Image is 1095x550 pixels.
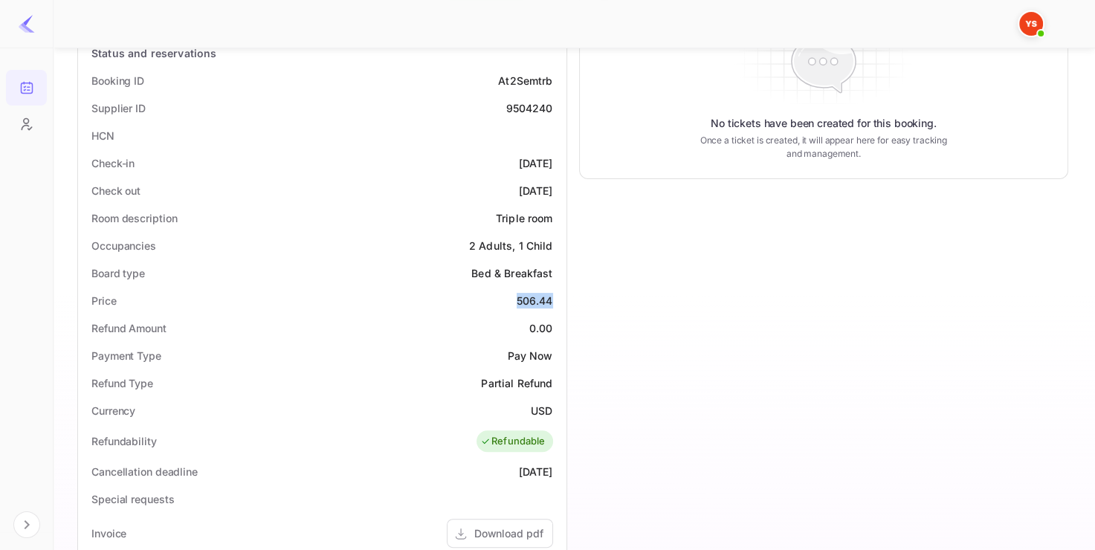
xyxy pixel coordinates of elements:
[471,265,552,281] div: Bed & Breakfast
[91,433,157,449] div: Refundability
[18,15,36,33] img: LiteAPI
[91,128,114,143] div: HCN
[496,210,553,226] div: Triple room
[517,293,553,308] div: 506.44
[91,348,161,363] div: Payment Type
[91,320,167,336] div: Refund Amount
[91,403,135,418] div: Currency
[1019,12,1043,36] img: Yandex Support
[693,134,955,161] p: Once a ticket is created, it will appear here for easy tracking and management.
[519,464,553,479] div: [DATE]
[469,238,553,253] div: 2 Adults, 1 Child
[474,525,543,541] div: Download pdf
[91,265,145,281] div: Board type
[91,100,146,116] div: Supplier ID
[711,116,937,131] p: No tickets have been created for this booking.
[519,183,553,198] div: [DATE]
[529,320,553,336] div: 0.00
[13,511,40,538] button: Expand navigation
[6,70,47,104] a: Bookings
[91,155,135,171] div: Check-in
[91,210,177,226] div: Room description
[91,45,216,61] div: Status and reservations
[498,73,552,88] div: At2Semtrb
[531,403,552,418] div: USD
[507,348,552,363] div: Pay Now
[91,525,126,541] div: Invoice
[481,375,552,391] div: Partial Refund
[91,73,144,88] div: Booking ID
[91,183,140,198] div: Check out
[91,491,174,507] div: Special requests
[480,434,546,449] div: Refundable
[91,464,198,479] div: Cancellation deadline
[91,238,156,253] div: Occupancies
[91,293,117,308] div: Price
[519,155,553,171] div: [DATE]
[505,100,552,116] div: 9504240
[6,106,47,140] a: Customers
[91,375,153,391] div: Refund Type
